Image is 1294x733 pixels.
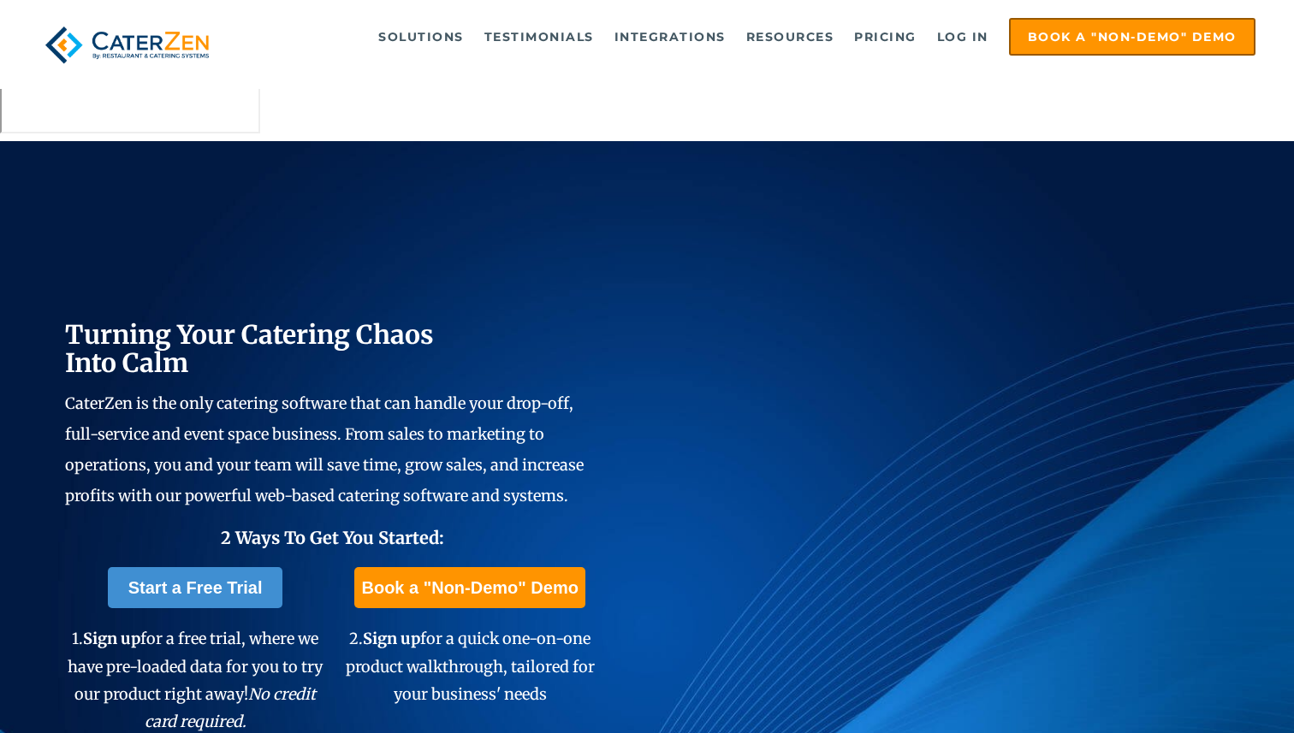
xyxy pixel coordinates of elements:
span: CaterZen is the only catering software that can handle your drop-off, full-service and event spac... [65,393,584,505]
span: 1. for a free trial, where we have pre-loaded data for you to try our product right away! [68,629,323,731]
span: Sign up [83,629,140,648]
a: Pricing [846,20,925,54]
img: caterzen [39,18,216,72]
a: Integrations [606,20,734,54]
a: Resources [738,20,843,54]
a: Log in [929,20,997,54]
span: 2. for a quick one-on-one product walkthrough, tailored for your business' needs [346,629,595,704]
div: Navigation Menu [246,18,1255,56]
span: 2 Ways To Get You Started: [221,527,444,548]
a: Book a "Non-Demo" Demo [354,567,585,608]
a: Solutions [370,20,472,54]
a: Start a Free Trial [108,567,283,608]
span: Turning Your Catering Chaos Into Calm [65,318,434,379]
span: Sign up [363,629,420,648]
a: Book a "Non-Demo" Demo [1009,18,1255,56]
a: Testimonials [476,20,602,54]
